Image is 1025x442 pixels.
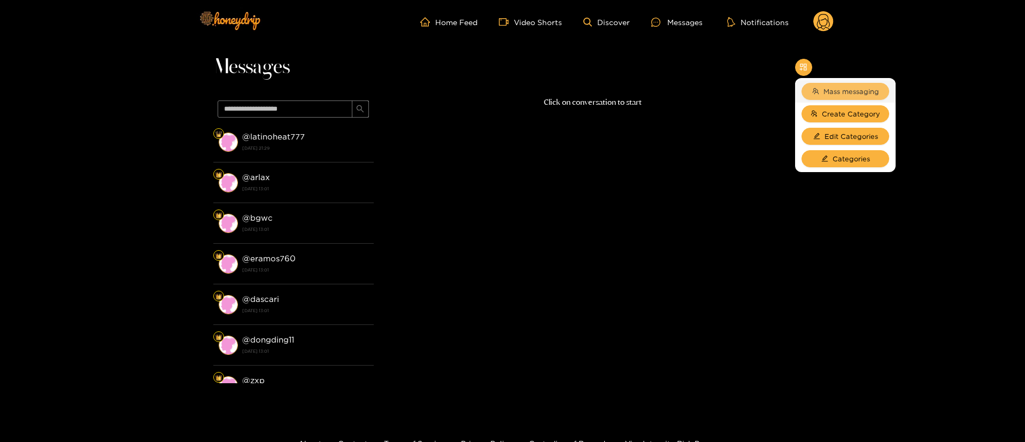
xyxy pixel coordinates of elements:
[833,153,870,164] span: Categories
[242,254,296,263] strong: @ eramos760
[801,83,889,100] button: teamMass messaging
[219,214,238,233] img: conversation
[356,105,364,114] span: search
[799,63,807,72] span: appstore-add
[219,336,238,355] img: conversation
[795,59,812,76] button: appstore-add
[352,100,369,118] button: search
[215,131,222,137] img: Fan Level
[823,86,879,97] span: Mass messaging
[215,334,222,340] img: Fan Level
[242,265,368,275] strong: [DATE] 13:01
[812,88,819,96] span: team
[824,131,878,142] span: Edit Categories
[219,376,238,396] img: conversation
[242,143,368,153] strong: [DATE] 21:29
[242,376,265,385] strong: @ zxp
[420,17,435,27] span: home
[242,306,368,315] strong: [DATE] 13:01
[215,172,222,178] img: Fan Level
[213,55,290,80] span: Messages
[801,128,889,145] button: editEdit Categories
[242,346,368,356] strong: [DATE] 13:01
[822,108,880,119] span: Create Category
[215,375,222,381] img: Fan Level
[215,293,222,300] img: Fan Level
[583,18,630,27] a: Discover
[242,132,305,141] strong: @ latinoheat777
[724,17,792,27] button: Notifications
[420,17,477,27] a: Home Feed
[219,254,238,274] img: conversation
[651,16,703,28] div: Messages
[242,184,368,193] strong: [DATE] 13:01
[215,253,222,259] img: Fan Level
[242,294,279,304] strong: @ dascari
[219,173,238,192] img: conversation
[242,213,273,222] strong: @ bgwc
[821,155,828,163] span: edit
[811,110,818,118] span: usergroup-add
[499,17,514,27] span: video-camera
[242,173,270,182] strong: @ arlax
[499,17,562,27] a: Video Shorts
[374,96,812,108] p: Click on conversation to start
[801,105,889,122] button: usergroup-addCreate Category
[242,224,368,234] strong: [DATE] 13:01
[219,133,238,152] img: conversation
[801,150,889,167] button: editCategories
[219,295,238,314] img: conversation
[242,335,294,344] strong: @ dongding11
[215,212,222,219] img: Fan Level
[813,133,820,141] span: edit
